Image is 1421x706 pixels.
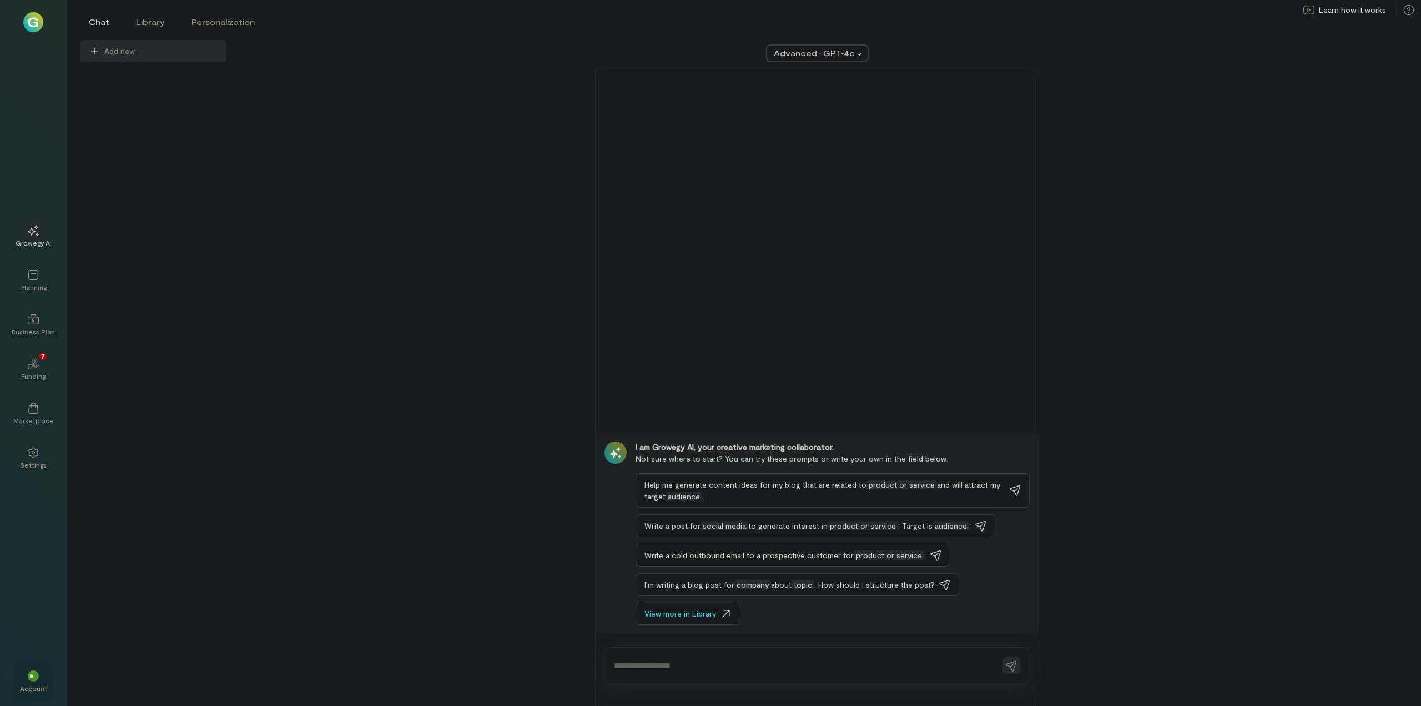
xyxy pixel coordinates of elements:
[734,580,771,589] span: company
[792,580,814,589] span: topic
[636,603,740,625] button: View more in Library
[969,521,971,530] span: .
[748,521,828,530] span: to generate interest in
[13,305,53,345] a: Business Plan
[666,492,702,501] span: audience
[80,13,118,31] li: Chat
[854,550,924,560] span: product or service
[702,492,704,501] span: .
[644,608,716,619] span: View more in Library
[814,580,935,589] span: . How should I structure the post?
[20,283,47,292] div: Planning
[933,521,969,530] span: audience
[13,349,53,389] a: Funding
[12,327,55,336] div: Business Plan
[644,550,854,560] span: Write a cold outbound email to a prospective customer for
[771,580,792,589] span: about
[924,550,926,560] span: .
[13,394,53,434] a: Marketplace
[104,46,218,57] span: Add new
[644,521,701,530] span: Write a post for
[13,438,53,478] a: Settings
[636,573,959,596] button: I’m writing a blog post forcompanyabouttopic. How should I structure the post?
[636,473,1030,508] button: Help me generate content ideas for my blog that are related toproduct or serviceand will attract ...
[644,580,734,589] span: I’m writing a blog post for
[41,351,45,361] span: 7
[13,261,53,301] a: Planning
[13,216,53,256] a: Growegy AI
[636,544,950,567] button: Write a cold outbound email to a prospective customer forproduct or service.
[16,238,52,247] div: Growegy AI
[866,480,937,489] span: product or service
[21,372,46,380] div: Funding
[1319,4,1386,16] span: Learn how it works
[636,442,1030,453] div: I am Growegy AI, your creative marketing collaborator.
[701,521,748,530] span: social media
[636,514,995,537] button: Write a post forsocial mediato generate interest inproduct or service. Target isaudience.
[644,480,866,489] span: Help me generate content ideas for my blog that are related to
[636,453,1030,464] div: Not sure where to start? You can try these prompts or write your own in the field below.
[20,684,47,693] div: Account
[21,460,47,469] div: Settings
[13,416,54,425] div: Marketplace
[898,521,933,530] span: . Target is
[183,13,264,31] li: Personalization
[828,521,898,530] span: product or service
[774,48,854,59] div: Advanced · GPT‑4o
[127,13,174,31] li: Library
